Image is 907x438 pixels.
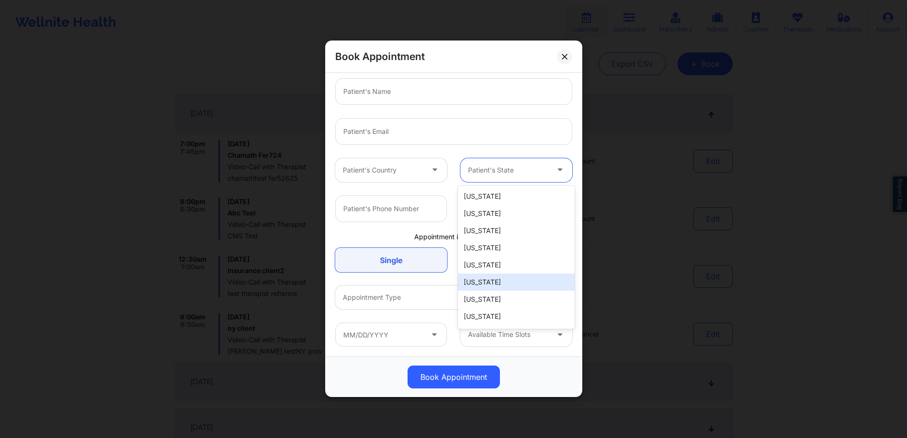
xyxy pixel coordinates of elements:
div: Appointment information: [329,232,579,242]
button: Book Appointment [408,366,500,389]
div: [US_STATE] [458,291,575,308]
input: Patient's Name [335,78,572,105]
a: Single [335,248,447,273]
input: Patient's Phone Number [335,195,447,222]
h2: Book Appointment [335,50,425,63]
input: MM/DD/YYYY [335,323,447,347]
div: [US_STATE] [458,256,575,274]
div: [US_STATE] [458,274,575,291]
div: [US_STATE] [458,188,575,205]
input: Patient's Email [335,118,572,145]
div: [US_STATE] [458,222,575,239]
div: [US_STATE] [458,239,575,256]
div: [US_STATE][GEOGRAPHIC_DATA] [458,325,575,342]
div: [US_STATE] [458,308,575,325]
div: [US_STATE] [458,205,575,222]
